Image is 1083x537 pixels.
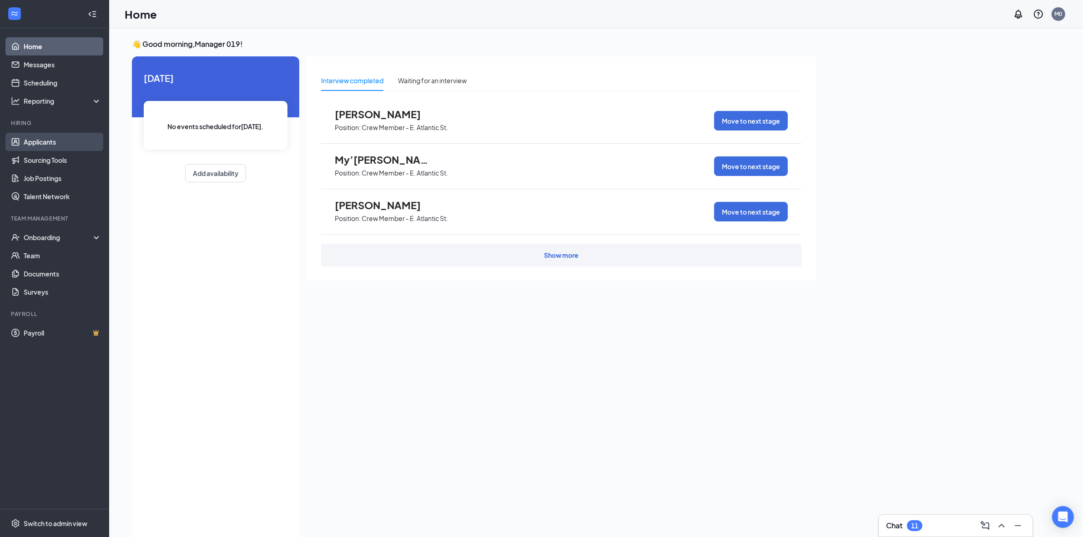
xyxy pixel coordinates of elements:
[24,283,101,301] a: Surveys
[714,202,788,221] button: Move to next stage
[11,310,100,318] div: Payroll
[132,39,816,49] h3: 👋 Good morning, Manager 019 !
[88,10,97,19] svg: Collapse
[980,520,991,531] svg: ComposeMessage
[1052,506,1074,528] div: Open Intercom Messenger
[185,164,246,182] button: Add availability
[24,169,101,187] a: Job Postings
[24,55,101,74] a: Messages
[362,169,448,177] p: Crew Member - E. Atlantic St.
[24,246,101,265] a: Team
[362,123,448,132] p: Crew Member - E. Atlantic St.
[362,214,448,223] p: Crew Member - E. Atlantic St.
[24,74,101,92] a: Scheduling
[398,75,467,85] div: Waiting for an interview
[1012,520,1023,531] svg: Minimize
[978,518,992,533] button: ComposeMessage
[1033,9,1044,20] svg: QuestionInfo
[1013,9,1024,20] svg: Notifications
[10,9,19,18] svg: WorkstreamLogo
[11,215,100,222] div: Team Management
[714,156,788,176] button: Move to next stage
[11,96,20,105] svg: Analysis
[994,518,1009,533] button: ChevronUp
[11,119,100,127] div: Hiring
[24,37,101,55] a: Home
[24,133,101,151] a: Applicants
[544,251,579,260] div: Show more
[996,520,1007,531] svg: ChevronUp
[125,6,157,22] h1: Home
[1011,518,1025,533] button: Minimize
[335,199,435,211] span: [PERSON_NAME]
[321,75,383,85] div: Interview completed
[335,154,435,166] span: My’[PERSON_NAME]
[144,71,287,85] span: [DATE]
[24,187,101,206] a: Talent Network
[24,151,101,169] a: Sourcing Tools
[886,521,902,531] h3: Chat
[335,123,361,132] p: Position:
[335,214,361,223] p: Position:
[11,233,20,242] svg: UserCheck
[1055,10,1063,18] div: M0
[168,121,264,131] span: No events scheduled for [DATE] .
[24,519,87,528] div: Switch to admin view
[11,519,20,528] svg: Settings
[24,265,101,283] a: Documents
[911,522,918,530] div: 11
[714,111,788,130] button: Move to next stage
[24,96,102,105] div: Reporting
[335,169,361,177] p: Position:
[24,324,101,342] a: PayrollCrown
[24,233,94,242] div: Onboarding
[335,108,435,120] span: [PERSON_NAME]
